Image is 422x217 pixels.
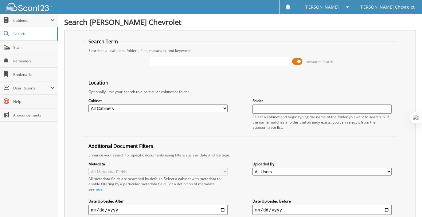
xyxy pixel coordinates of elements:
span: [PERSON_NAME] Chevrolet [359,5,415,9]
div: Searches all cabinets, folders, files, metadata, and keywords [85,48,395,53]
span: Cabinets [13,18,50,23]
label: Folder [252,98,392,103]
label: Date Uploaded Before [252,199,392,204]
a: here [95,187,103,192]
label: Uploaded By [252,161,392,167]
span: Advanced Search [306,59,333,64]
div: Optionally limit your search to a particular cabinet or folder [85,89,395,94]
div: Select a cabinet and begin typing the name of the folder you want to search in. If the name match... [252,114,392,130]
span: Announcements [13,112,55,118]
span: Search [13,31,54,37]
legend: Location [85,79,111,86]
h1: Search [PERSON_NAME] Chevrolet [64,17,416,27]
span: Bookmarks [13,72,55,77]
span: Scan [13,45,55,50]
img: scan123-logo-white.svg [6,3,52,11]
span: [PERSON_NAME] [304,5,339,9]
span: User Reports [13,85,50,91]
label: Cabinet [88,98,228,103]
legend: Additional Document Filters [85,143,156,149]
span: Reminders [13,58,55,64]
input: start [88,205,228,215]
label: Metadata [88,161,228,167]
legend: Search Term [85,38,121,45]
div: Enhance your search for specific documents using filters such as date and file type. [85,152,395,158]
span: Help [13,99,55,104]
div: All metadata fields are searched by default. Select a cabinet with metadata to enable filtering b... [88,176,228,192]
label: Date Uploaded After [88,199,228,204]
input: end [252,205,392,215]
